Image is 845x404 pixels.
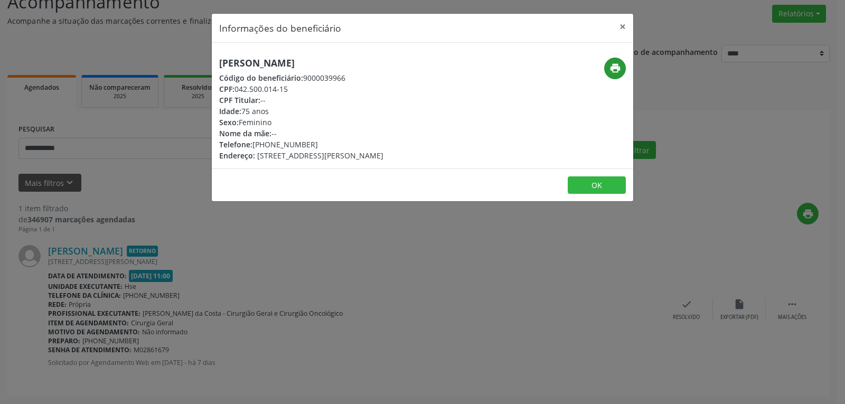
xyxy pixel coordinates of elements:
[219,73,303,83] span: Código do beneficiário:
[219,95,383,106] div: --
[219,139,383,150] div: [PHONE_NUMBER]
[219,21,341,35] h5: Informações do beneficiário
[219,128,383,139] div: --
[219,128,271,138] span: Nome da mãe:
[219,151,255,161] span: Endereço:
[219,83,383,95] div: 042.500.014-15
[604,58,626,79] button: print
[219,117,239,127] span: Sexo:
[612,14,633,40] button: Close
[609,62,621,74] i: print
[219,139,252,149] span: Telefone:
[568,176,626,194] button: OK
[219,95,260,105] span: CPF Titular:
[257,151,383,161] span: [STREET_ADDRESS][PERSON_NAME]
[219,72,383,83] div: 9000039966
[219,58,383,69] h5: [PERSON_NAME]
[219,117,383,128] div: Feminino
[219,106,241,116] span: Idade:
[219,84,234,94] span: CPF:
[219,106,383,117] div: 75 anos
